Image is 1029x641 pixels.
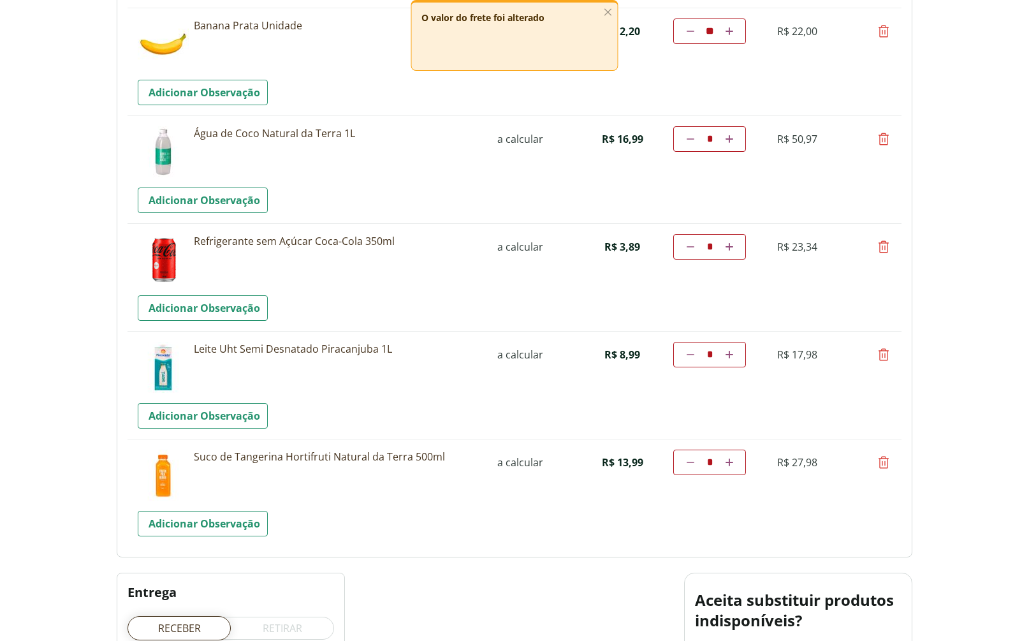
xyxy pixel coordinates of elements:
[695,590,901,631] h2: Aceita substituir produtos indisponíveis?
[194,234,474,248] a: Refrigerante sem Açúcar Coca-Cola 350ml
[604,24,640,38] span: R$ 2,20
[138,234,189,285] img: Refrigerante sem Açúcar Coca-Cola 350ml
[777,240,817,254] span: R$ 23,34
[138,295,268,321] a: Adicionar Observação
[602,132,643,146] span: R$ 16,99
[138,18,189,70] img: Banana Prata Unidade
[138,450,189,501] img: Suco de Tangerina Hortifruti Natural da Terra 500ml
[138,511,268,536] a: Adicionar Observação
[194,450,474,464] a: Suco de Tangerina Hortifruti Natural da Terra 500ml
[128,584,334,601] h2: Entrega
[777,24,817,38] span: R$ 22,00
[497,348,543,362] span: a calcular
[497,240,543,254] span: a calcular
[777,132,817,146] span: R$ 50,97
[497,455,543,469] span: a calcular
[604,348,640,362] span: R$ 8,99
[138,80,268,105] a: Adicionar Observação
[128,617,231,640] label: Receber
[138,403,268,429] a: Adicionar Observação
[777,455,817,469] span: R$ 27,98
[497,132,543,146] span: a calcular
[138,188,268,213] a: Adicionar Observação
[777,348,817,362] span: R$ 17,98
[194,126,474,140] a: Água de Coco Natural da Terra 1L
[138,342,189,393] img: Leite Uht Semi Desnatado Piracanjuba 1L
[231,616,334,640] label: Retirar
[194,18,474,33] a: Banana Prata Unidade
[602,455,643,469] span: R$ 13,99
[194,342,474,356] a: Leite Uht Semi Desnatado Piracanjuba 1L
[604,240,640,254] span: R$ 3,89
[138,126,189,177] img: Água de Coco Natural da Terra 1L
[421,11,544,24] span: O valor do frete foi alterado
